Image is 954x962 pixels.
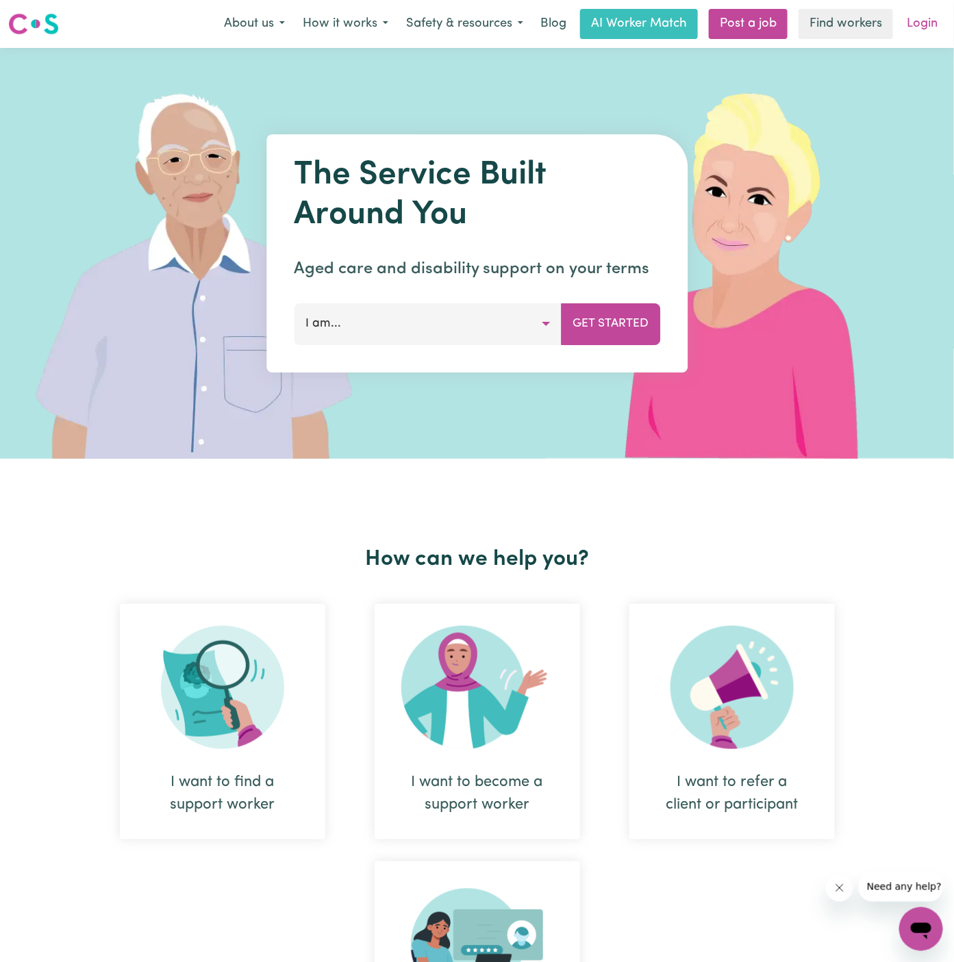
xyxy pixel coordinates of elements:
[561,303,660,344] button: Get Started
[95,546,859,572] h2: How can we help you?
[899,9,946,39] a: Login
[294,156,660,235] h1: The Service Built Around You
[215,10,294,38] button: About us
[799,9,893,39] a: Find workers
[294,257,660,281] p: Aged care and disability support on your terms
[709,9,788,39] a: Post a job
[629,604,835,839] div: I want to refer a client or participant
[375,604,580,839] div: I want to become a support worker
[407,771,547,816] div: I want to become a support worker
[826,874,853,902] iframe: Close message
[580,9,698,39] a: AI Worker Match
[153,771,292,816] div: I want to find a support worker
[401,626,553,749] img: Become Worker
[161,626,284,749] img: Search
[662,771,802,816] div: I want to refer a client or participant
[8,12,59,36] img: Careseekers logo
[859,872,943,902] iframe: Message from company
[532,9,575,39] a: Blog
[294,303,562,344] button: I am...
[120,604,325,839] div: I want to find a support worker
[294,10,397,38] button: How it works
[899,907,943,951] iframe: Button to launch messaging window
[8,8,59,40] a: Careseekers logo
[397,10,532,38] button: Safety & resources
[670,626,794,749] img: Refer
